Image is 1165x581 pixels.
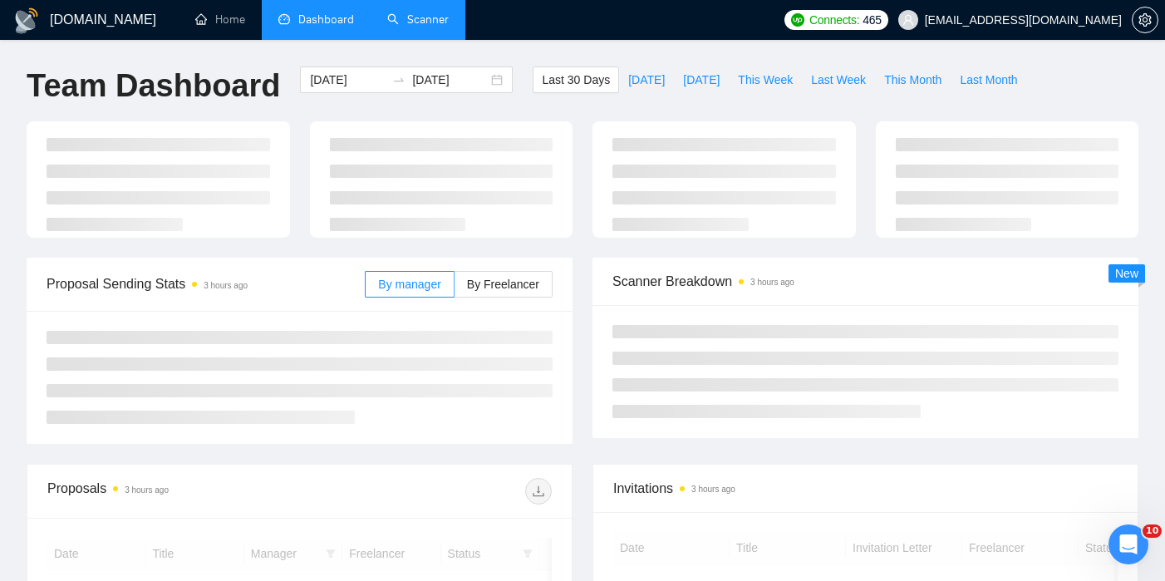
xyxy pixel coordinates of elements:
[47,273,365,294] span: Proposal Sending Stats
[125,485,169,495] time: 3 hours ago
[683,71,720,89] span: [DATE]
[542,71,610,89] span: Last 30 Days
[612,271,1118,292] span: Scanner Breakdown
[691,485,735,494] time: 3 hours ago
[278,13,290,25] span: dashboard
[204,281,248,290] time: 3 hours ago
[884,71,941,89] span: This Month
[802,66,875,93] button: Last Week
[1133,13,1158,27] span: setting
[791,13,804,27] img: upwork-logo.png
[1143,524,1162,538] span: 10
[951,66,1026,93] button: Last Month
[27,66,280,106] h1: Team Dashboard
[674,66,729,93] button: [DATE]
[195,12,245,27] a: homeHome
[392,73,406,86] span: to
[619,66,674,93] button: [DATE]
[628,71,665,89] span: [DATE]
[1132,7,1158,33] button: setting
[960,71,1017,89] span: Last Month
[875,66,951,93] button: This Month
[47,478,300,505] div: Proposals
[310,71,386,89] input: Start date
[811,71,866,89] span: Last Week
[750,278,794,287] time: 3 hours ago
[13,7,40,34] img: logo
[392,73,406,86] span: swap-right
[533,66,619,93] button: Last 30 Days
[1115,267,1138,280] span: New
[729,66,802,93] button: This Week
[809,11,859,29] span: Connects:
[738,71,793,89] span: This Week
[298,12,354,27] span: Dashboard
[1132,13,1158,27] a: setting
[412,71,488,89] input: End date
[613,478,1118,499] span: Invitations
[387,12,449,27] a: searchScanner
[378,278,440,291] span: By manager
[863,11,881,29] span: 465
[1108,524,1148,564] iframe: Intercom live chat
[467,278,539,291] span: By Freelancer
[902,14,914,26] span: user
